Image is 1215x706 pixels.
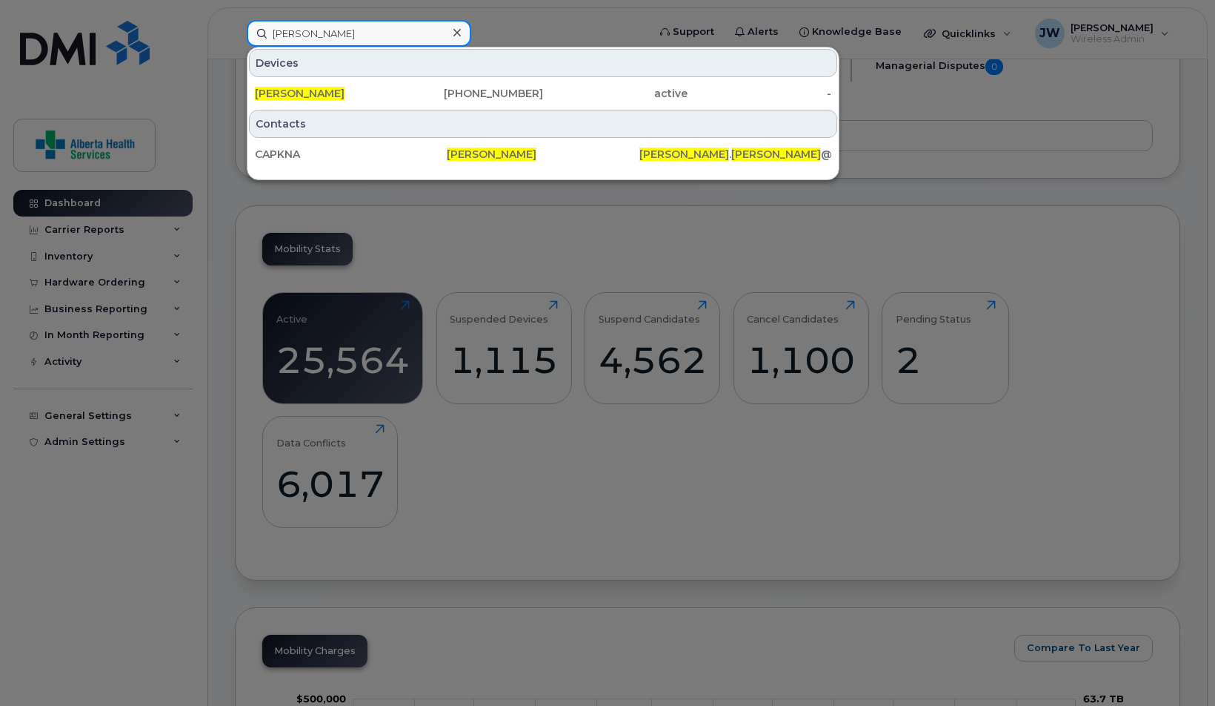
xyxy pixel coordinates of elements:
div: CAPKNA [255,147,447,162]
div: - [688,86,832,101]
a: [PERSON_NAME][PHONE_NUMBER]active- [249,80,837,107]
input: Find something... [247,20,471,47]
span: [PERSON_NAME] [255,87,344,100]
div: [PHONE_NUMBER] [399,86,544,101]
div: . @[DOMAIN_NAME] [639,147,831,162]
div: active [543,86,688,101]
span: [PERSON_NAME] [639,148,729,161]
a: CAPKNA[PERSON_NAME][PERSON_NAME].[PERSON_NAME]@[DOMAIN_NAME] [249,141,837,168]
span: [PERSON_NAME] [731,148,821,161]
div: Contacts [249,110,837,138]
div: Devices [249,49,837,77]
span: [PERSON_NAME] [447,148,536,161]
